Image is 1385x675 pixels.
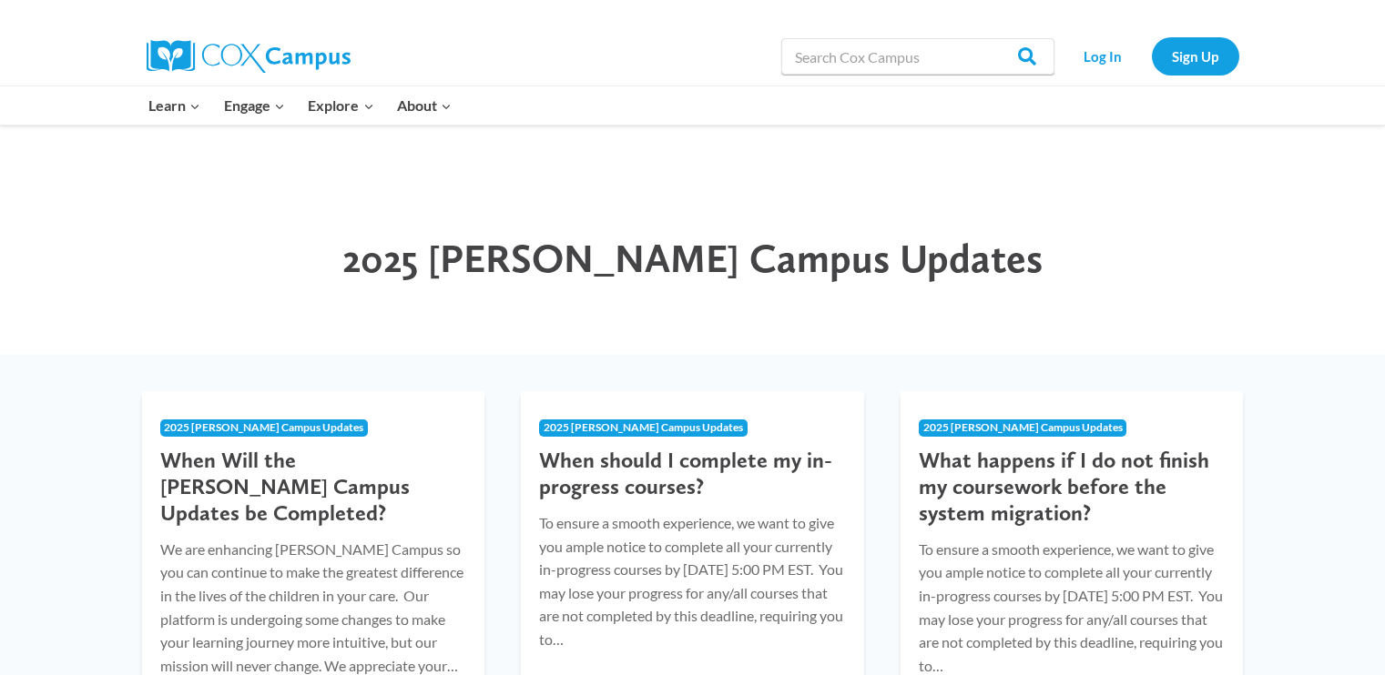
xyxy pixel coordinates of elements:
[137,86,463,125] nav: Primary Navigation
[1152,37,1239,75] a: Sign Up
[342,234,1043,282] span: 2025 [PERSON_NAME] Campus Updates
[919,448,1226,526] h3: What happens if I do not finish my coursework before the system migration?
[923,420,1123,434] span: 2025 [PERSON_NAME] Campus Updates
[308,94,373,117] span: Explore
[147,40,351,73] img: Cox Campus
[781,38,1054,75] input: Search Cox Campus
[1064,37,1239,75] nav: Secondary Navigation
[397,94,452,117] span: About
[148,94,200,117] span: Learn
[164,420,363,434] span: 2025 [PERSON_NAME] Campus Updates
[160,448,467,526] h3: When Will the [PERSON_NAME] Campus Updates be Completed?
[1064,37,1143,75] a: Log In
[544,420,743,434] span: 2025 [PERSON_NAME] Campus Updates
[224,94,285,117] span: Engage
[539,448,846,500] h3: When should I complete my in-progress courses?
[539,511,846,651] p: To ensure a smooth experience, we want to give you ample notice to complete all your currently in...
